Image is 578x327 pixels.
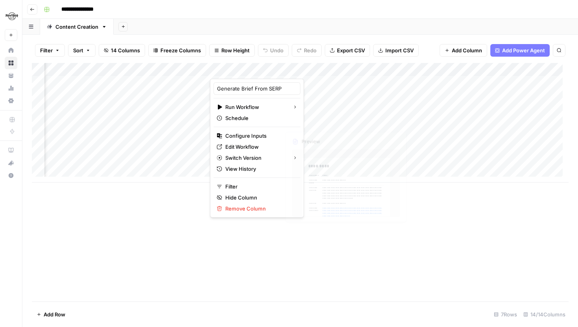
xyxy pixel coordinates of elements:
span: Schedule [225,114,294,122]
span: Filter [40,46,53,54]
span: Row Height [221,46,250,54]
span: Run Workflow [225,103,286,111]
span: Configure Inputs [225,132,294,140]
button: Undo [258,44,289,57]
span: 14 Columns [111,46,140,54]
button: Workspace: Hard Rock Digital [5,6,17,26]
span: Add Power Agent [502,46,545,54]
span: Add Row [44,310,65,318]
a: AirOps Academy [5,144,17,157]
span: Freeze Columns [160,46,201,54]
span: Sort [73,46,83,54]
span: Hide Column [225,194,294,201]
a: Your Data [5,69,17,82]
span: Undo [270,46,283,54]
button: What's new? [5,157,17,169]
span: Remove Column [225,205,294,212]
button: Row Height [209,44,255,57]
img: Hard Rock Digital Logo [5,9,19,23]
button: Add Power Agent [490,44,550,57]
span: Edit Workflow [225,143,294,151]
span: Filter [225,183,294,190]
a: Browse [5,57,17,69]
button: 14 Columns [99,44,145,57]
a: Home [5,44,17,57]
button: Redo [292,44,322,57]
button: Export CSV [325,44,370,57]
div: 14/14 Columns [520,308,569,321]
span: Import CSV [385,46,414,54]
span: Switch Version [225,154,286,162]
button: Add Row [32,308,70,321]
button: Filter [35,44,65,57]
div: 7 Rows [491,308,520,321]
button: Freeze Columns [148,44,206,57]
button: Help + Support [5,169,17,182]
span: Redo [304,46,317,54]
button: Add Column [440,44,487,57]
a: Usage [5,82,17,94]
span: Add Column [452,46,482,54]
div: Content Creation [55,23,98,31]
span: View History [225,165,294,173]
a: Content Creation [40,19,114,35]
button: Import CSV [373,44,419,57]
button: Sort [68,44,96,57]
span: Export CSV [337,46,365,54]
a: Settings [5,94,17,107]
